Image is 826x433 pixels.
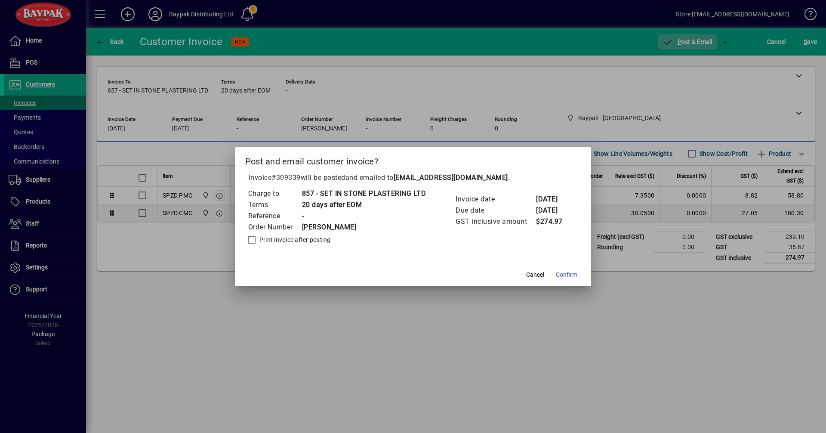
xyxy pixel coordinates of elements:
span: and emailed to [345,173,508,182]
td: [DATE] [536,194,570,205]
td: - [302,210,426,222]
td: Reference [248,210,302,222]
td: [PERSON_NAME] [302,222,426,233]
td: 857 - SET IN STONE PLASTERING LTD [302,188,426,199]
td: Terms [248,199,302,210]
button: Cancel [521,267,549,283]
td: $274.97 [536,216,570,227]
td: [DATE] [536,205,570,216]
td: GST inclusive amount [455,216,536,227]
span: Cancel [526,270,544,279]
button: Confirm [552,267,581,283]
b: [EMAIL_ADDRESS][DOMAIN_NAME] [394,173,508,182]
p: Invoice will be posted . [245,173,581,183]
span: Confirm [556,270,577,279]
td: Order Number [248,222,302,233]
td: Due date [455,205,536,216]
td: Invoice date [455,194,536,205]
h2: Post and email customer invoice? [235,147,592,172]
label: Print invoice after posting [258,235,331,244]
td: 20 days after EOM [302,199,426,210]
span: #309339 [271,173,301,182]
td: Charge to [248,188,302,199]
